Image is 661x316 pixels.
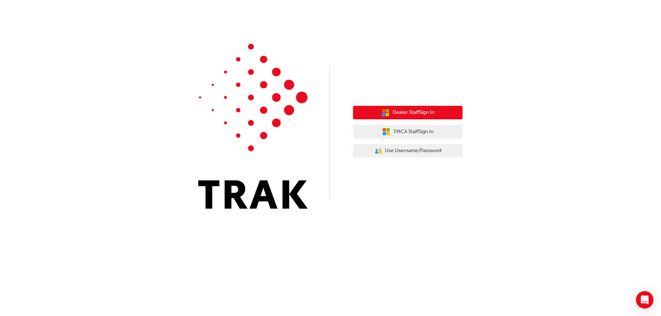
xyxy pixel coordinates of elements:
span: TMCA Staff Sign In [393,128,433,136]
button: Dealer StaffSign In [353,106,463,120]
button: Use Username/Password [353,144,463,158]
span: Dealer Staff Sign In [393,108,434,117]
button: TMCA StaffSign In [353,125,463,139]
img: Trak [198,44,308,209]
span: Use Username/Password [385,147,442,155]
div: Open Intercom Messenger [636,291,654,309]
